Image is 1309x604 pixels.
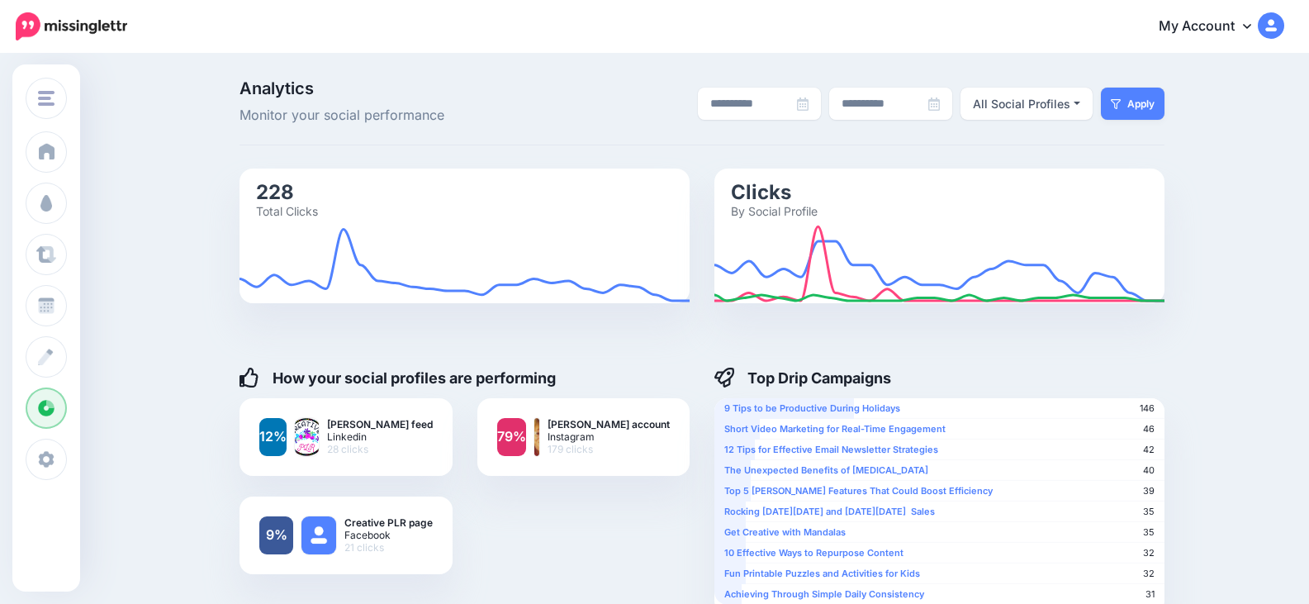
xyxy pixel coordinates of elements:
b: Short Video Marketing for Real-Time Engagement [724,423,946,435]
a: 79% [497,418,526,456]
b: 10 Effective Ways to Repurpose Content [724,547,903,559]
text: By Social Profile [731,203,818,217]
span: Facebook [344,529,433,541]
span: 35 [1143,526,1155,539]
b: Rocking [DATE][DATE] and [DATE][DATE] Sales [724,506,935,517]
a: My Account [1142,7,1284,47]
span: 32 [1143,568,1155,580]
img: 1648328251799-75016.png [295,418,319,456]
b: Fun Printable Puzzles and Activities for Kids [724,568,920,579]
b: 9 Tips to be Productive During Holidays [724,402,900,414]
span: 146 [1140,402,1155,415]
b: 12 Tips for Effective Email Newsletter Strategies [724,444,938,455]
span: Monitor your social performance [240,105,531,126]
img: .png-64612 [534,418,540,456]
b: Creative PLR page [344,516,433,529]
span: 179 clicks [548,443,670,455]
span: Analytics [240,80,531,97]
span: Linkedin [327,430,433,443]
button: Apply [1101,88,1164,120]
b: Top 5 [PERSON_NAME] Features That Could Boost Efficiency [724,485,993,497]
text: 228 [256,179,294,203]
h4: Top Drip Campaigns [714,368,891,388]
span: 39 [1143,485,1155,497]
span: 32 [1143,547,1155,559]
a: 12% [259,418,287,456]
img: user_default_image.png [301,516,335,554]
span: 40 [1143,464,1155,477]
b: Get Creative with Mandalas [724,526,846,538]
h4: How your social profiles are performing [240,368,556,388]
text: Total Clicks [256,203,318,217]
span: 31 [1145,588,1155,601]
span: 42 [1143,444,1155,456]
span: 28 clicks [327,443,433,455]
b: [PERSON_NAME] account [548,418,670,430]
text: Clicks [731,179,791,203]
div: All Social Profiles [973,94,1070,114]
span: 46 [1143,423,1155,435]
a: 9% [259,516,293,554]
b: [PERSON_NAME] feed [327,418,433,430]
span: 35 [1143,506,1155,518]
img: Missinglettr [16,12,127,40]
b: Achieving Through Simple Daily Consistency [724,588,924,600]
b: The Unexpected Benefits of [MEDICAL_DATA] [724,464,928,476]
span: Instagram [548,430,670,443]
img: menu.png [38,91,55,106]
span: 21 clicks [344,541,433,554]
button: All Social Profiles [960,88,1093,120]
